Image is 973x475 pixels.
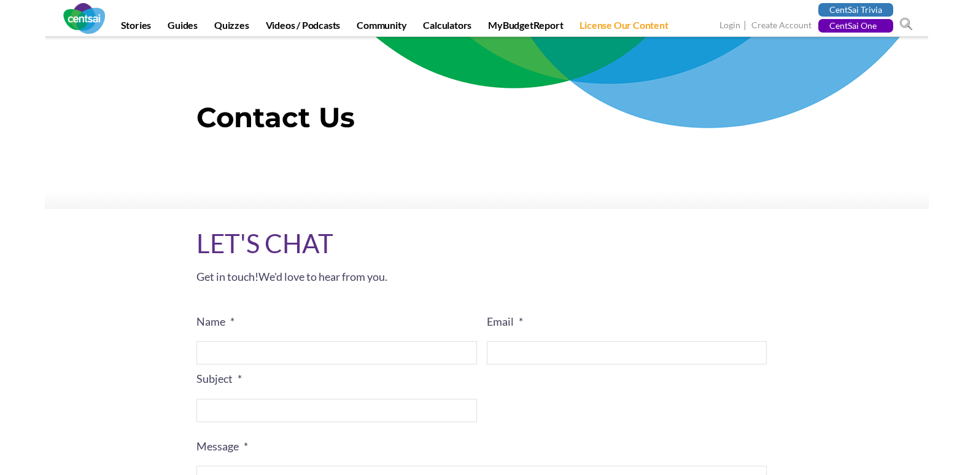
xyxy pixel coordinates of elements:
h2: LET'S CHAT [196,227,777,259]
a: License Our Content [572,19,675,36]
label: Subject [196,372,477,386]
a: Community [349,19,414,36]
a: Calculators [416,19,479,36]
a: Quizzes [207,19,257,36]
a: Videos / Podcasts [258,19,348,36]
a: CentSai Trivia [818,3,893,17]
label: Name [196,315,477,329]
a: Create Account [751,20,812,33]
a: MyBudgetReport [481,19,570,36]
a: Guides [160,19,205,36]
label: Message [196,439,767,453]
h1: Contact Us [196,101,777,140]
span: | [742,18,750,33]
label: Email [487,315,767,329]
a: Stories [114,19,159,36]
p: Get in touch! [196,265,777,288]
a: CentSai One [818,19,893,33]
img: CentSai [63,3,105,34]
span: We'd love to hear from you. [258,270,387,283]
a: Login [719,20,740,33]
